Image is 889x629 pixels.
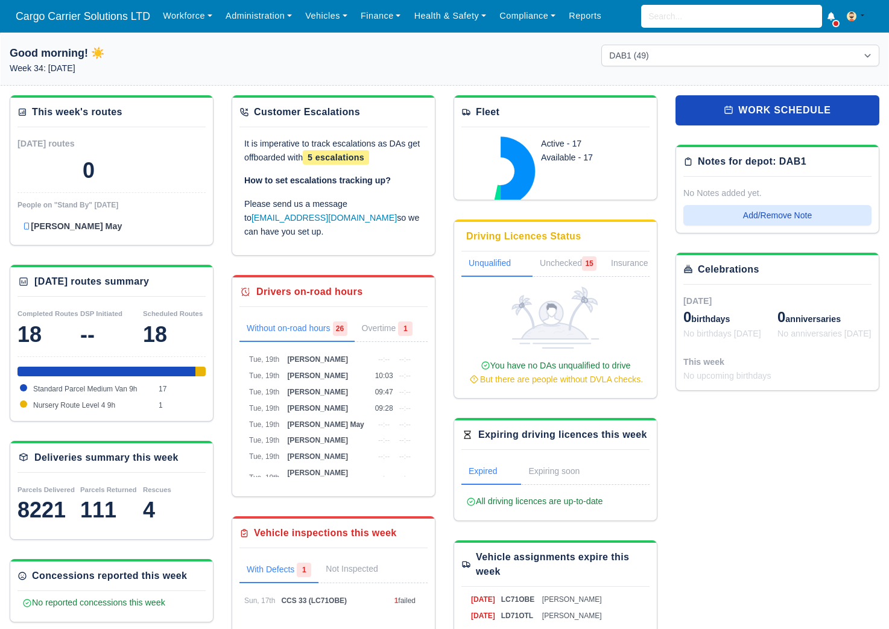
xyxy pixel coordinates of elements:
[683,308,777,327] div: birthdays
[683,296,712,306] span: [DATE]
[143,486,171,493] small: Rescues
[399,473,411,482] span: --:--
[378,436,390,444] span: --:--
[17,367,195,376] div: Standard Parcel Medium Van 9h
[249,355,279,364] span: Tue, 19th
[195,367,206,376] div: Nursery Route Level 4 9h
[249,473,279,482] span: Tue, 19th
[476,550,650,579] div: Vehicle assignments expire this week
[501,595,534,604] span: LC71OBE
[34,274,149,289] div: [DATE] routes summary
[287,404,348,412] span: [PERSON_NAME]
[542,595,602,604] span: [PERSON_NAME]
[641,5,822,28] input: Search...
[466,373,645,387] div: But there are people without DVLA checks.
[683,186,872,200] div: No Notes added yet.
[287,355,348,364] span: [PERSON_NAME]
[501,612,533,620] span: LD71OTL
[675,95,879,125] a: work schedule
[287,420,364,429] span: [PERSON_NAME] May
[542,612,602,620] span: [PERSON_NAME]
[375,388,393,396] span: 09:47
[156,381,206,397] td: 17
[683,357,724,367] span: This week
[297,563,311,577] span: 1
[582,256,596,271] span: 15
[391,593,428,609] td: failed
[143,323,206,347] div: 18
[17,137,112,151] div: [DATE] routes
[281,596,347,605] span: CCS 33 (LC71OBE)
[287,388,348,396] span: [PERSON_NAME]
[333,321,347,336] span: 26
[249,436,279,444] span: Tue, 19th
[33,401,115,409] span: Nursery Route Level 4 9h
[254,105,360,119] div: Customer Escalations
[256,285,362,299] div: Drivers on-road hours
[299,4,354,28] a: Vehicles
[32,105,122,119] div: This week's routes
[476,105,499,119] div: Fleet
[408,4,493,28] a: Health & Safety
[466,359,645,387] div: You have no DAs unqualified to drive
[80,486,137,493] small: Parcels Returned
[287,452,348,461] span: [PERSON_NAME]
[249,452,279,461] span: Tue, 19th
[378,473,390,482] span: --:--
[471,612,495,620] span: [DATE]
[156,4,219,28] a: Workforce
[375,404,393,412] span: 09:28
[399,388,411,396] span: --:--
[355,317,420,342] a: Overtime
[249,404,279,412] span: Tue, 19th
[683,309,691,325] span: 0
[533,251,604,277] a: Unchecked
[541,137,635,151] div: Active - 17
[33,385,138,393] span: Standard Parcel Medium Van 9h
[461,251,533,277] a: Unqualified
[461,460,521,485] a: Expired
[683,329,761,338] span: No birthdays [DATE]
[471,595,495,604] span: [DATE]
[143,310,203,317] small: Scheduled Routes
[478,428,647,442] div: Expiring driving licences this week
[562,4,608,28] a: Reports
[244,197,423,238] p: Please send us a message to so we can have you set up.
[17,310,78,317] small: Completed Routes
[219,4,299,28] a: Administration
[698,154,806,169] div: Notes for depot: DAB1
[399,452,411,461] span: --:--
[777,329,872,338] span: No anniversaries [DATE]
[254,526,397,540] div: Vehicle inspections this week
[375,371,393,380] span: 10:03
[466,496,603,506] span: All driving licences are up-to-date
[34,450,179,465] div: Deliveries summary this week
[399,371,411,380] span: --:--
[287,436,348,444] span: [PERSON_NAME]
[399,420,411,429] span: --:--
[80,310,122,317] small: DSP Initiated
[466,229,581,244] div: Driving Licences Status
[156,397,206,414] td: 1
[378,355,390,364] span: --:--
[399,436,411,444] span: --:--
[17,486,75,493] small: Parcels Delivered
[80,498,143,522] div: 111
[239,558,318,583] a: With Defects
[287,469,348,487] span: [PERSON_NAME] [PERSON_NAME]
[683,205,872,226] button: Add/Remove Note
[378,452,390,461] span: --:--
[399,355,411,364] span: --:--
[17,200,206,210] div: People on "Stand By" [DATE]
[249,371,279,380] span: Tue, 19th
[303,150,369,165] span: 5 escalations
[541,151,635,165] div: Available - 17
[249,388,279,396] span: Tue, 19th
[83,159,95,183] div: 0
[249,420,279,429] span: Tue, 19th
[244,596,275,605] span: Sun, 17th
[777,308,872,327] div: anniversaries
[378,420,390,429] span: --:--
[22,220,201,233] a: [PERSON_NAME] May
[17,323,80,347] div: 18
